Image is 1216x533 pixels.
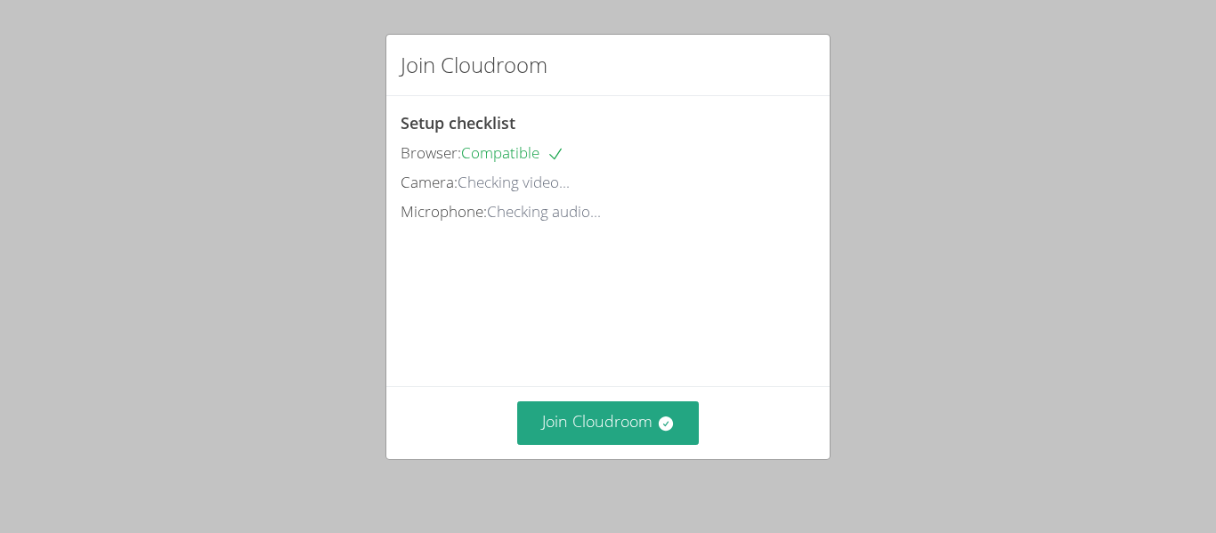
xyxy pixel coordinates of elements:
[487,201,601,222] span: Checking audio...
[458,172,570,192] span: Checking video...
[517,401,700,445] button: Join Cloudroom
[401,112,515,133] span: Setup checklist
[401,142,461,163] span: Browser:
[401,49,547,81] h2: Join Cloudroom
[401,172,458,192] span: Camera:
[401,201,487,222] span: Microphone:
[461,142,564,163] span: Compatible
